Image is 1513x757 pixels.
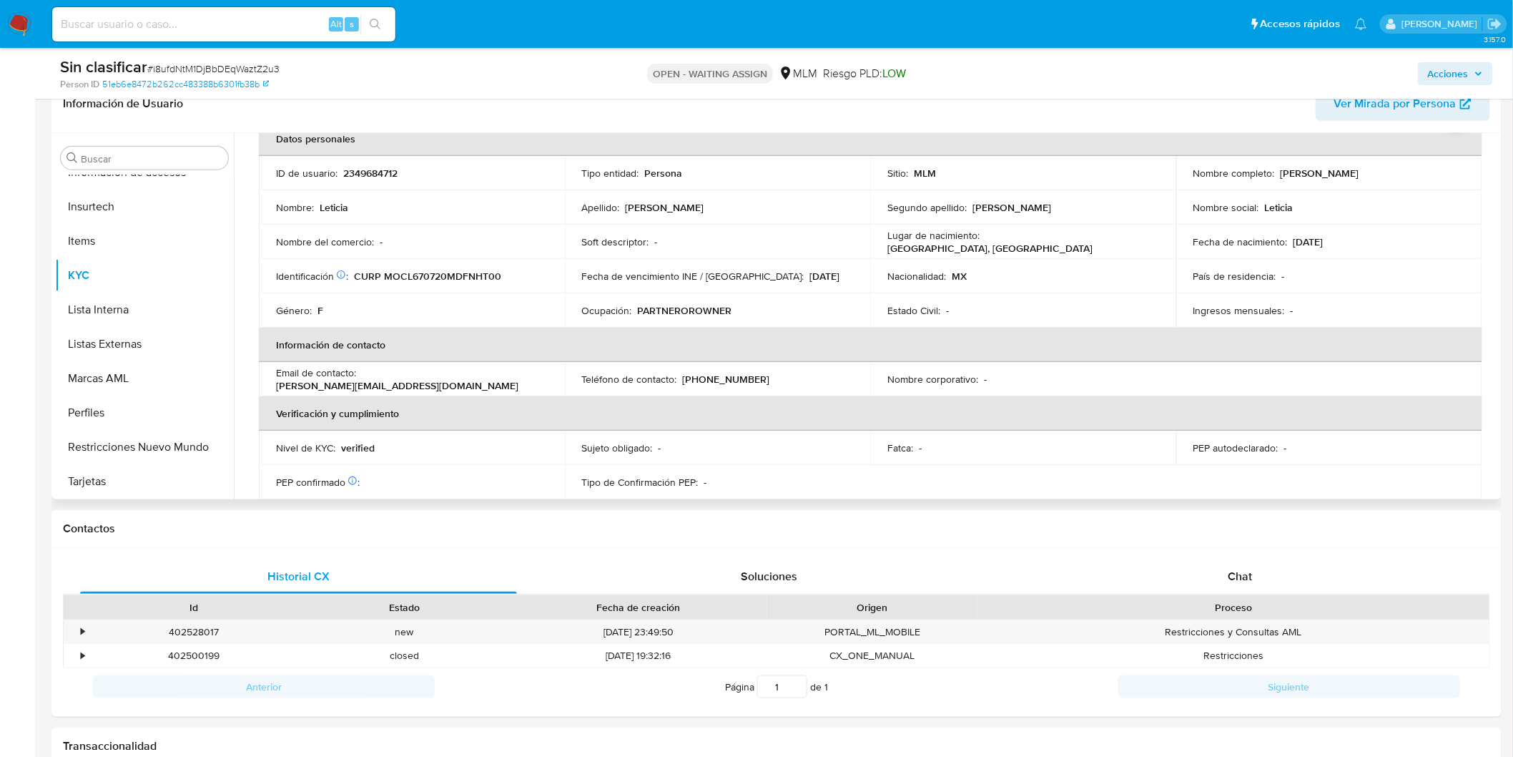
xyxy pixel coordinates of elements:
span: Historial CX [267,568,330,585]
b: Sin clasificar [60,55,147,78]
span: # i8ufdNtM1DjBbDEqWaztZ2u3 [147,62,280,76]
p: Apellido : [582,201,620,214]
p: PARTNEROROWNER [638,304,732,317]
div: Restricciones y Consultas AML [977,620,1489,644]
p: Leticia [320,201,348,214]
div: • [81,625,84,639]
span: Acciones [1428,62,1469,85]
p: [DATE] [810,270,840,283]
p: OPEN - WAITING ASSIGN [647,64,773,84]
p: Nombre del comercio : [276,235,374,248]
h1: Transaccionalidad [63,739,1490,753]
div: Proceso [987,600,1479,615]
span: 3.157.0 [1484,34,1506,45]
span: s [350,17,354,31]
p: Fatca : [887,441,913,454]
p: Leticia [1265,201,1293,214]
button: Listas Externas [55,327,234,361]
div: closed [299,644,509,668]
p: Fecha de nacimiento : [1193,235,1288,248]
div: CX_ONE_MANUAL [767,644,977,668]
div: 402500199 [89,644,299,668]
span: Ver Mirada por Persona [1334,87,1457,121]
p: verified [341,441,375,454]
p: - [946,304,949,317]
p: - [1284,441,1287,454]
p: Sujeto obligado : [582,441,653,454]
p: [PERSON_NAME][EMAIL_ADDRESS][DOMAIN_NAME] [276,379,518,392]
div: Id [99,600,289,615]
p: 2349684712 [343,167,398,180]
button: KYC [55,258,234,293]
p: Tipo de Confirmación PEP : [582,476,699,489]
th: Verificación y cumplimiento [259,396,1482,431]
p: Persona [645,167,683,180]
button: Lista Interna [55,293,234,327]
button: Siguiente [1118,675,1460,698]
p: Género : [276,304,312,317]
p: Tipo entidad : [582,167,639,180]
p: Estado Civil : [887,304,940,317]
div: Fecha de creación [519,600,757,615]
button: Marcas AML [55,361,234,396]
div: PORTAL_ML_MOBILE [767,620,977,644]
th: Datos personales [259,122,1482,156]
th: Información de contacto [259,328,1482,362]
p: Ingresos mensuales : [1193,304,1285,317]
p: Lugar de nacimiento : [887,229,980,242]
p: Nacionalidad : [887,270,946,283]
span: Accesos rápidos [1261,16,1341,31]
button: Insurtech [55,190,234,224]
span: Chat [1228,568,1253,585]
button: Restricciones Nuevo Mundo [55,430,234,464]
button: search-icon [360,14,390,34]
h1: Contactos [63,522,1490,536]
p: Nivel de KYC : [276,441,335,454]
button: Tarjetas [55,464,234,499]
p: Nombre corporativo : [887,373,978,386]
button: Ver Mirada por Persona [1316,87,1490,121]
p: CURP MOCL670720MDFNHT00 [354,270,501,283]
p: MLM [914,167,936,180]
p: Sitio : [887,167,908,180]
p: ID de usuario : [276,167,337,180]
p: PEP confirmado : [276,476,360,489]
p: - [380,235,383,248]
span: 1 [824,680,828,694]
p: Ocupación : [582,304,632,317]
p: [DATE] [1293,235,1324,248]
p: [PERSON_NAME] [1281,167,1359,180]
p: - [1282,270,1285,283]
p: [PHONE_NUMBER] [683,373,770,386]
p: - [1291,304,1293,317]
button: Perfiles [55,396,234,430]
span: Alt [330,17,342,31]
p: elena.palomino@mercadolibre.com.mx [1401,17,1482,31]
div: MLM [779,66,817,82]
p: - [659,441,661,454]
b: Person ID [60,78,99,91]
button: Anterior [93,675,435,698]
p: Segundo apellido : [887,201,967,214]
p: MX [952,270,967,283]
p: F [317,304,323,317]
a: Salir [1487,16,1502,31]
p: [GEOGRAPHIC_DATA], [GEOGRAPHIC_DATA] [887,242,1093,255]
div: Restricciones [977,644,1489,668]
p: Email de contacto : [276,366,356,379]
span: LOW [882,65,906,82]
input: Buscar [81,152,222,165]
div: Estado [309,600,499,615]
p: Nombre completo : [1193,167,1275,180]
button: Items [55,224,234,258]
div: 402528017 [99,625,289,639]
a: Notificaciones [1355,18,1367,30]
input: Buscar usuario o caso... [52,15,395,34]
p: - [655,235,658,248]
span: Página de [725,675,828,698]
button: Buscar [66,152,78,164]
p: Nombre : [276,201,314,214]
div: • [81,649,84,663]
p: Soft descriptor : [582,235,649,248]
p: Identificación : [276,270,348,283]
